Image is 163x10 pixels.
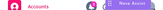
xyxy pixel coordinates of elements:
div: 3 [91,1,97,7]
span: Nova Assist [119,0,145,6]
span: Accounts [28,4,49,9]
